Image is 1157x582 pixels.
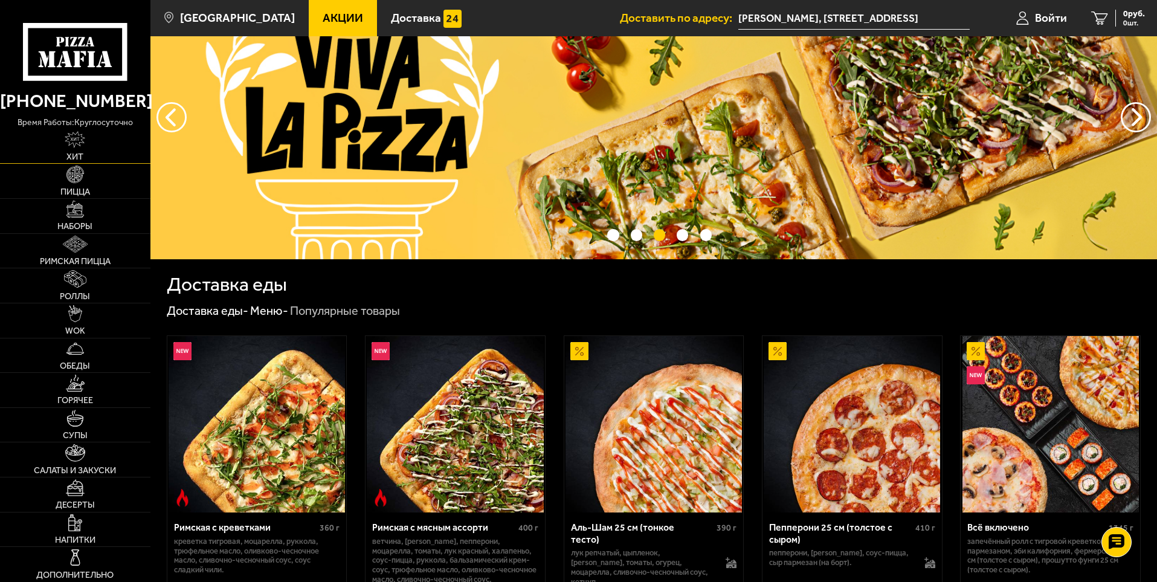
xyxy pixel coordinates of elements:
[290,303,400,319] div: Популярные товары
[717,523,736,533] span: 390 г
[564,336,744,512] a: АкционныйАль-Шам 25 см (тонкое тесто)
[571,522,714,545] div: Аль-Шам 25 см (тонкое тесто)
[250,303,288,318] a: Меню-
[677,229,688,241] button: точки переключения
[631,229,642,241] button: точки переключения
[443,10,462,28] img: 15daf4d41897b9f0e9f617042186c801.svg
[367,336,543,512] img: Римская с мясным ассорти
[762,336,942,512] a: АкционныйПепперони 25 см (толстое с сыром)
[391,12,441,24] span: Доставка
[156,102,187,132] button: следующий
[174,537,340,575] p: креветка тигровая, моцарелла, руккола, трюфельное масло, оливково-чесночное масло, сливочно-чесно...
[967,537,1133,575] p: Запечённый ролл с тигровой креветкой и пармезаном, Эби Калифорния, Фермерская 25 см (толстое с сы...
[323,12,363,24] span: Акции
[180,12,295,24] span: [GEOGRAPHIC_DATA]
[66,153,83,161] span: Хит
[769,548,912,567] p: пепперони, [PERSON_NAME], соус-пицца, сыр пармезан (на борт).
[915,523,935,533] span: 410 г
[654,229,665,241] button: точки переключения
[60,293,90,301] span: Роллы
[961,336,1140,512] a: АкционныйНовинкаВсё включено
[764,336,940,512] img: Пепперони 25 см (толстое с сыром)
[1035,12,1067,24] span: Войти
[63,432,88,440] span: Супы
[738,7,970,30] span: Израиль, Тель-Авив, Ягур, 22
[167,336,347,512] a: НовинкаОстрое блюдоРимская с креветками
[620,12,738,24] span: Доставить по адресу:
[372,342,390,360] img: Новинка
[372,489,390,507] img: Острое блюдо
[1121,102,1151,132] button: предыдущий
[56,501,95,509] span: Десерты
[34,467,116,475] span: Салаты и закуски
[366,336,545,512] a: НовинкаОстрое блюдоРимская с мясным ассорти
[967,342,985,360] img: Акционный
[55,536,95,545] span: Напитки
[570,342,588,360] img: Акционный
[769,342,787,360] img: Акционный
[518,523,538,533] span: 400 г
[57,396,93,405] span: Горячее
[372,522,515,533] div: Римская с мясным ассорти
[967,366,985,384] img: Новинка
[167,303,248,318] a: Доставка еды-
[167,275,287,294] h1: Доставка еды
[320,523,340,533] span: 360 г
[962,336,1139,512] img: Всё включено
[57,222,92,231] span: Наборы
[967,522,1106,533] div: Всё включено
[173,489,192,507] img: Острое блюдо
[174,522,317,533] div: Римская с креветками
[60,362,90,370] span: Обеды
[60,188,90,196] span: Пицца
[1109,523,1133,533] span: 1345 г
[1123,19,1145,27] span: 0 шт.
[173,342,192,360] img: Новинка
[700,229,712,241] button: точки переключения
[769,522,912,545] div: Пепперони 25 см (толстое с сыром)
[40,257,111,266] span: Римская пицца
[169,336,345,512] img: Римская с креветками
[65,327,85,335] span: WOK
[36,571,114,580] span: Дополнительно
[566,336,742,512] img: Аль-Шам 25 см (тонкое тесто)
[607,229,619,241] button: точки переключения
[738,7,970,30] input: Ваш адрес доставки
[1123,10,1145,18] span: 0 руб.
